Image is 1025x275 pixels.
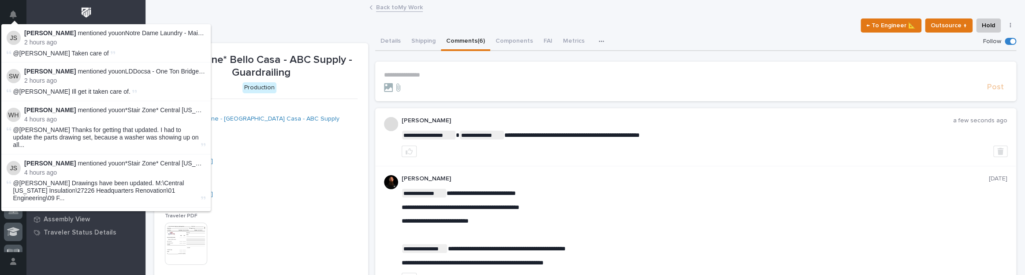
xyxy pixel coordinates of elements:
button: Hold [976,18,1001,33]
a: 26762 - Stair Zone - [GEOGRAPHIC_DATA] Casa - ABC Supply Office [165,114,358,133]
p: 2 hours ago [24,39,205,46]
strong: [PERSON_NAME] [24,29,76,37]
a: Assembly View [26,213,145,226]
img: Wynne Hochstetler [7,108,21,122]
button: FAI [538,33,558,51]
p: 2 hours ago [24,77,205,84]
img: Juan Santillan [7,161,21,175]
p: [DATE] [989,175,1007,183]
p: 4 hours ago [24,169,205,176]
button: Shipping [406,33,441,51]
button: Comments (6) [441,33,490,51]
p: mentioned you on : [24,68,205,75]
div: Production [242,82,276,93]
span: Hold [982,20,995,31]
button: ← To Engineer 📐 [861,18,921,33]
button: Components [490,33,538,51]
span: ← To Engineer 📐 [866,20,916,31]
p: *Stair Zone* Bello Casa - ABC Supply - Guardrailing [165,54,358,79]
div: Notifications [11,11,22,25]
span: @[PERSON_NAME] Thanks for getting that updated. I had to update the parts drawing set, because a ... [13,126,199,148]
a: Notre Dame Laundry - Main - Red Bag Mezz [125,29,247,37]
button: Post [984,82,1007,92]
p: [PERSON_NAME] [402,175,989,183]
a: Back toMy Work [376,2,423,12]
span: Post [987,82,1004,92]
strong: [PERSON_NAME] [24,68,76,75]
span: Traveler PDF [165,213,198,219]
a: Traveler Status Details [26,226,145,239]
p: mentioned you on : [24,160,205,167]
p: Follow [983,38,1001,45]
p: Traveler Status Details [44,229,116,237]
button: like this post [402,146,417,157]
img: Jacob Stayton [7,31,21,45]
span: @[PERSON_NAME] Drawings have been updated. M:\Central [US_STATE] Insulation\27226 Headquarters Re... [13,180,199,202]
p: mentioned you on : [24,106,205,114]
a: LDDocsa - One Ton Bridge Crane [125,68,217,75]
img: Workspace Logo [78,4,94,21]
p: Assembly View [44,216,90,224]
a: *Stair Zone* Central [US_STATE] Insulation - Main - Switchback Stair [125,106,314,114]
a: *Stair Zone* Central [US_STATE] Insulation - Main - Switchback Stair [125,160,314,167]
p: 4 hours ago [24,116,205,123]
span: Outsource ↑ [931,20,967,31]
strong: [PERSON_NAME] [24,106,76,114]
img: Sam Whitehead [7,69,21,83]
button: Notifications [4,5,22,24]
button: Metrics [558,33,590,51]
button: Details [375,33,406,51]
img: zmKUmRVDQjmBLfnAs97p [384,175,398,189]
button: Delete post [993,146,1007,157]
span: @[PERSON_NAME] Ill get it taken care of. [13,88,130,95]
p: [PERSON_NAME] [402,117,953,125]
p: mentioned you on : [24,29,205,37]
strong: [PERSON_NAME] [24,160,76,167]
span: @[PERSON_NAME] Taken care of [13,50,109,57]
button: Outsource ↑ [925,18,973,33]
p: a few seconds ago [953,117,1007,125]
